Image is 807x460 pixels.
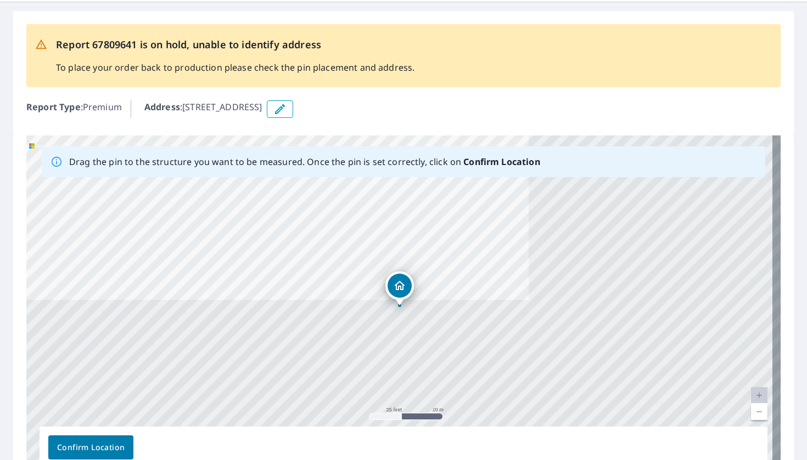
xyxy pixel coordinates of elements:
[26,100,122,118] p: : Premium
[751,387,767,404] a: Current Level 20, Zoom In Disabled
[385,271,414,305] div: Dropped pin, building 1, Residential property, 2311 N Congress Ave Boynton Beach, FL 33426
[751,404,767,420] a: Current Level 20, Zoom Out
[69,155,540,168] p: Drag the pin to the structure you want to be measured. Once the pin is set correctly, click on
[48,435,133,459] button: Confirm Location
[56,61,414,74] p: To place your order back to production please check the pin placement and address.
[57,441,125,455] span: Confirm Location
[463,156,540,168] b: Confirm Location
[144,100,262,118] p: : [STREET_ADDRESS]
[56,37,414,52] p: Report 67809641 is on hold, unable to identify address
[144,101,180,113] b: Address
[26,101,81,113] b: Report Type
